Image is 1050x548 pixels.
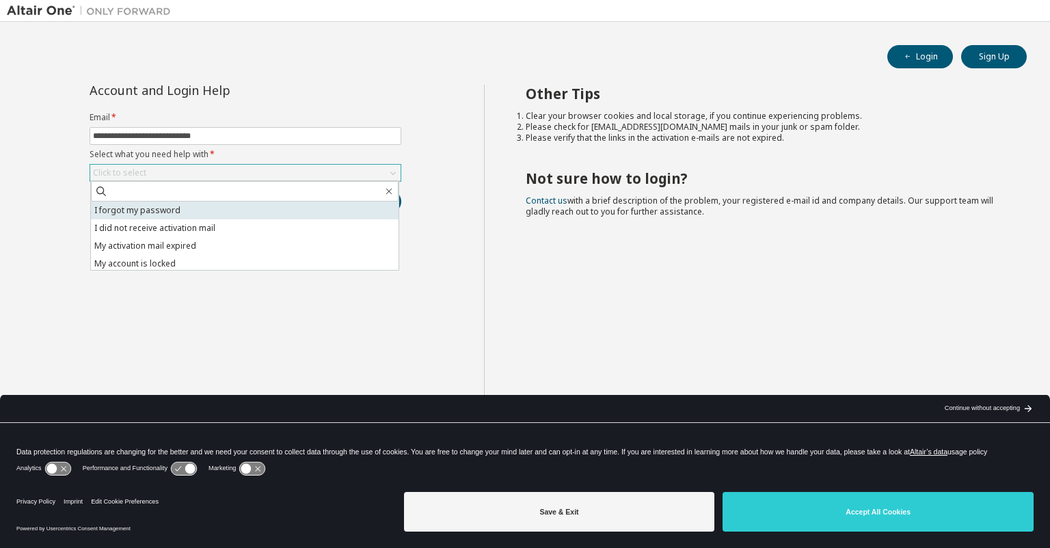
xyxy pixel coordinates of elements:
[90,112,401,123] label: Email
[93,167,146,178] div: Click to select
[91,202,399,219] li: I forgot my password
[526,111,1003,122] li: Clear your browser cookies and local storage, if you continue experiencing problems.
[526,195,567,206] a: Contact us
[526,133,1003,143] li: Please verify that the links in the activation e-mails are not expired.
[526,169,1003,187] h2: Not sure how to login?
[887,45,953,68] button: Login
[961,45,1027,68] button: Sign Up
[526,122,1003,133] li: Please check for [EMAIL_ADDRESS][DOMAIN_NAME] mails in your junk or spam folder.
[90,85,339,96] div: Account and Login Help
[526,85,1003,102] h2: Other Tips
[90,165,401,181] div: Click to select
[7,4,178,18] img: Altair One
[90,149,401,160] label: Select what you need help with
[526,195,993,217] span: with a brief description of the problem, your registered e-mail id and company details. Our suppo...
